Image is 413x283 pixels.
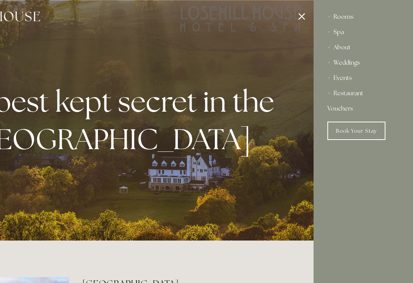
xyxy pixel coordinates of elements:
a: Book Your Stay [327,122,385,140]
div: About [327,40,399,55]
div: Rooms [327,9,399,24]
a: Vouchers [327,101,399,116]
div: Restaurant [327,86,399,101]
div: Events [327,70,399,86]
div: Weddings [327,55,399,70]
div: Spa [327,24,399,40]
